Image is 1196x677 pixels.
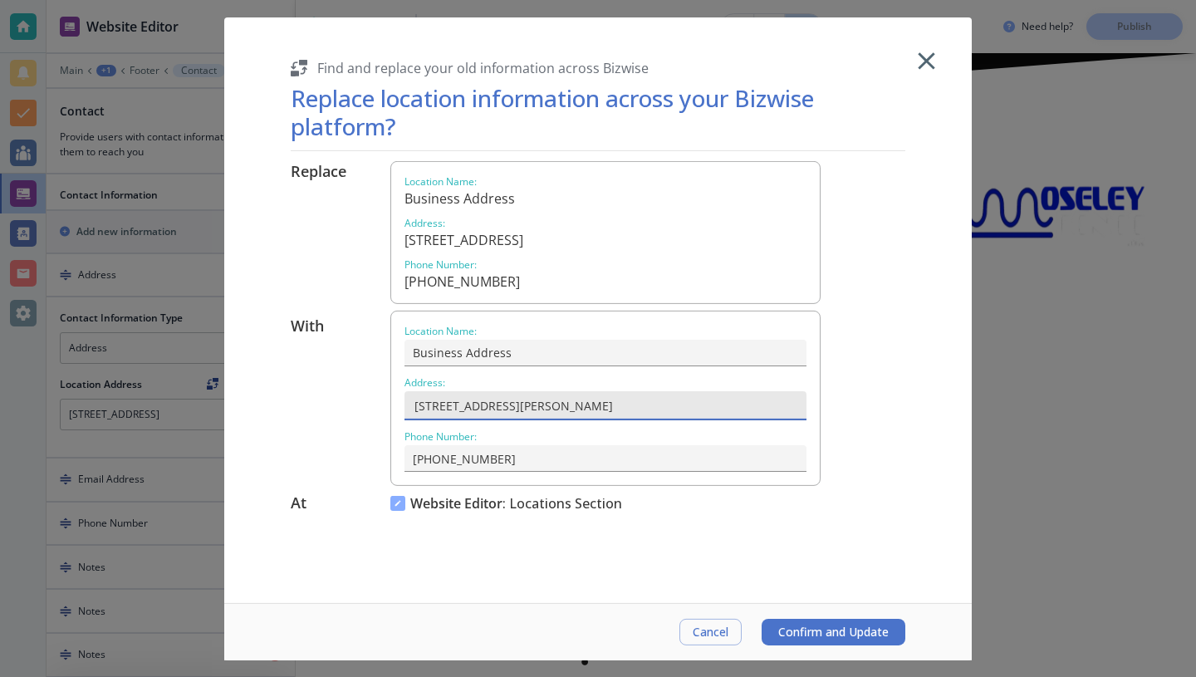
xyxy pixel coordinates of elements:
p: Phone Number : [404,430,806,444]
button: Cancel [679,619,742,645]
h6: [PHONE_NUMBER] [404,272,806,289]
p: Address : [404,216,806,229]
h6: [STREET_ADDRESS] [404,231,806,248]
h1: Replace location information across your Bizwise platform? [291,83,905,140]
p: Address : [404,376,806,390]
h6: Replace [291,160,390,180]
span: Confirm and Update [778,625,889,639]
p: Phone Number : [404,258,806,271]
span: Website Editor [410,494,502,513]
h6: At [291,493,390,513]
h6: Business Address [404,189,806,206]
h5: Find and replace your old information across Bizwise [317,58,649,76]
span: Cancel [693,625,728,639]
p: Location Name : [404,324,806,337]
h6: : Locations Section [410,495,622,512]
p: Location Name : [404,174,806,188]
button: Confirm and Update [762,619,905,645]
h6: With [291,315,390,335]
